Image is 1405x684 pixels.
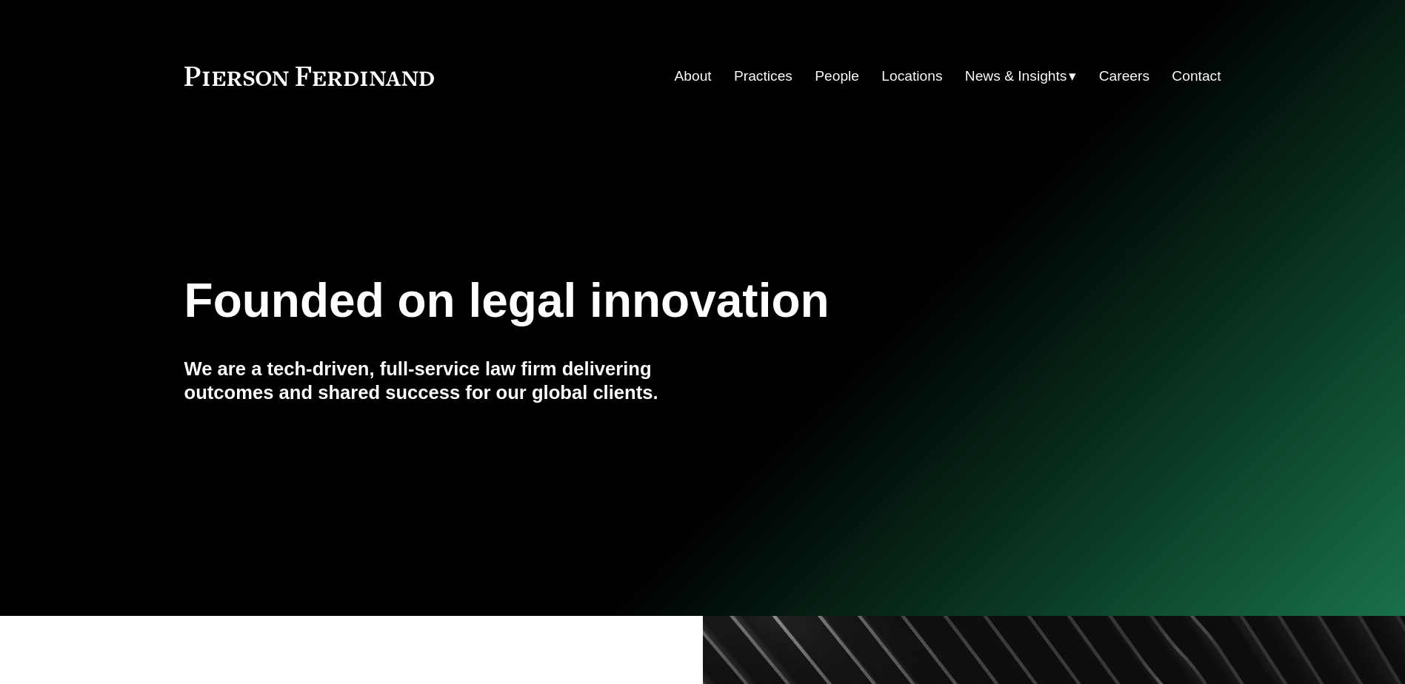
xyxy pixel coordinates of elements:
a: About [675,62,712,90]
span: News & Insights [965,64,1067,90]
a: Careers [1099,62,1149,90]
a: Contact [1172,62,1221,90]
a: Locations [881,62,942,90]
a: People [815,62,859,90]
a: folder dropdown [965,62,1077,90]
h1: Founded on legal innovation [184,274,1049,328]
a: Practices [734,62,792,90]
h4: We are a tech-driven, full-service law firm delivering outcomes and shared success for our global... [184,357,703,405]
